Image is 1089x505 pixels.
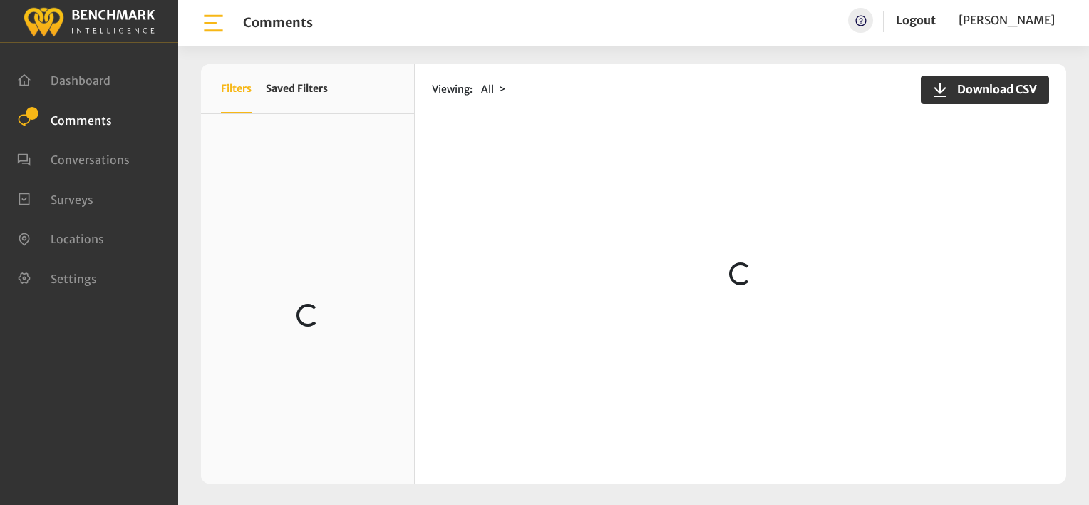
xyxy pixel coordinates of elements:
a: Dashboard [17,72,110,86]
span: Viewing: [432,82,473,97]
button: Download CSV [921,76,1049,104]
span: Download CSV [949,81,1037,98]
span: [PERSON_NAME] [959,13,1055,27]
span: Settings [51,271,97,285]
button: Saved Filters [266,64,328,113]
a: Locations [17,230,104,245]
span: Surveys [51,192,93,206]
span: All [481,83,494,96]
a: Surveys [17,191,93,205]
a: Logout [896,8,936,33]
button: Filters [221,64,252,113]
span: Conversations [51,153,130,167]
a: [PERSON_NAME] [959,8,1055,33]
span: Comments [51,113,112,127]
span: Locations [51,232,104,246]
h1: Comments [243,15,313,31]
a: Settings [17,270,97,285]
img: bar [201,11,226,36]
a: Conversations [17,151,130,165]
a: Logout [896,13,936,27]
a: Comments [17,112,112,126]
img: benchmark [23,4,155,39]
span: Dashboard [51,73,110,88]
